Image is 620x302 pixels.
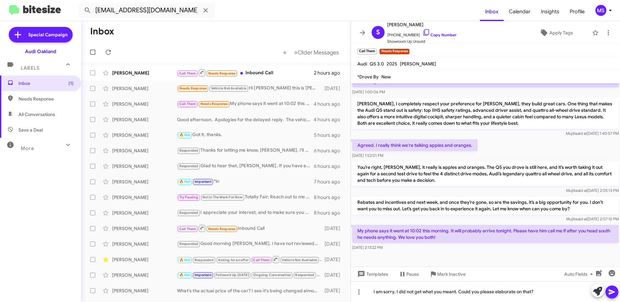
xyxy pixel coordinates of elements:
span: Responded [179,211,198,215]
a: Profile [565,2,590,21]
span: [PHONE_NUMBER] [387,29,457,38]
span: Vehicle Not Available [211,86,246,90]
span: Followed Up [DATE] [216,273,249,277]
span: Responded [179,164,198,168]
span: Vehicle Not Available [282,258,317,262]
div: No it in a few weeks no [177,271,322,279]
div: Totally Fair. Reach out to me whenever you know time is right for you :) [177,193,314,201]
span: Mujib [DATE] 1:40:57 PM [566,131,619,136]
span: said at [576,216,587,221]
span: (1) [68,80,74,87]
span: Save a Deal [18,127,43,133]
div: Hi [PERSON_NAME] this is [PERSON_NAME], General Manager at Audi [GEOGRAPHIC_DATA]. I saw you conn... [177,85,322,92]
small: Needs Response [379,49,409,54]
span: Templates [356,268,388,280]
div: [PERSON_NAME] [112,85,177,92]
span: New [381,74,391,80]
div: 5 hours ago [314,132,345,138]
div: [PERSON_NAME] [112,194,177,201]
span: 2025 [387,61,397,67]
small: Call Them [357,49,377,54]
div: Got it, thanks. [177,131,314,139]
span: Mujib [DATE] 2:07:15 PM [566,216,619,221]
div: 7 hours ago [314,179,345,185]
span: Needs Response [200,102,228,106]
span: said at [576,188,587,193]
div: [PERSON_NAME] [112,179,177,185]
div: Glad to hear that, [PERSON_NAME]. If you have any other questions or need help with anything, ple... [177,162,314,170]
span: Call Them [179,71,196,75]
div: 4 hours ago [314,116,345,123]
span: [DATE] 1:52:01 PM [352,153,383,158]
div: [DATE] [322,241,345,247]
span: Needs Response [179,86,207,90]
div: [PERSON_NAME] [112,287,177,294]
button: Mark Inactive [424,268,471,280]
span: » [294,48,298,56]
span: Older Messages [298,49,339,56]
span: Showroom Up Unsold [387,38,457,45]
span: Responded [179,242,198,246]
button: Previous [279,46,291,59]
span: [DATE] 2:13:22 PM [352,245,383,250]
p: You’re right, [PERSON_NAME], it really is apples and oranges. The Q5 you drove is still here, and... [352,161,619,186]
div: [DATE] [322,85,345,92]
div: 8 hours ago [314,210,345,216]
a: Calendar [504,2,536,21]
a: Inbox [480,2,504,21]
div: My phone says it went at 10:02 this morning. It will probably arrive tonight. Please have him cal... [177,100,314,108]
div: [DATE] [322,225,345,232]
div: 6 hours ago [314,147,345,154]
span: Not In The Mark For Now [202,195,243,199]
span: Q5 3.0 [370,61,384,67]
div: [PERSON_NAME] [112,272,177,278]
span: *Drove By [357,74,379,80]
span: Inbox [18,80,74,87]
input: Search [78,3,215,18]
div: Audi Oakland [25,48,56,55]
span: [PERSON_NAME] [400,61,436,67]
nav: Page navigation example [280,46,343,59]
span: 🔥 Hot [179,258,190,262]
button: Auto Fields [559,268,601,280]
span: Mujib [DATE] 2:05:13 PM [566,188,619,193]
a: Special Campaign [9,27,73,42]
div: Good morning [PERSON_NAME], I have not reviewed the information you had sent to me unfortunately.... [177,240,322,248]
span: 🔥 Hot [179,180,190,184]
span: S [376,27,380,38]
span: 🔥 Hot [179,273,190,277]
span: Needs Response [208,71,236,75]
a: Insights [536,2,565,21]
span: Important [195,273,211,277]
span: Responded [195,258,214,262]
button: Pause [393,268,424,280]
div: What's the actual price of the car? I see it's being changed almost daily online [177,287,322,294]
div: [DATE] [322,287,345,294]
span: More [21,145,34,151]
div: [PERSON_NAME] [112,101,177,107]
div: [PERSON_NAME] [112,147,177,154]
span: Mark Inactive [437,268,466,280]
span: Important [195,180,211,184]
span: Labels [21,65,40,71]
div: Apologies for the inconvenience. But feel free to check our website, let us know if you see anyth... [177,255,322,263]
div: [PERSON_NAME] [112,116,177,123]
div: Inbound Call [177,69,314,77]
span: Needs Response [208,227,236,231]
span: Responded [295,273,314,277]
div: Inbound Call [177,224,322,232]
span: Apply Tags [549,27,573,39]
h1: Inbox [90,26,114,37]
button: MS [590,5,613,16]
div: MS [595,5,606,16]
button: Templates [351,268,393,280]
p: Rebates and incentives end next week, and once they’re gone, so are the savings, it’s a big oppor... [352,196,619,215]
div: 8 hours ago [314,194,345,201]
span: Asking for an offer [218,258,249,262]
div: [PERSON_NAME] [112,163,177,169]
div: [PERSON_NAME] [112,225,177,232]
a: Copy Number [423,32,457,37]
div: [DATE] [322,256,345,263]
